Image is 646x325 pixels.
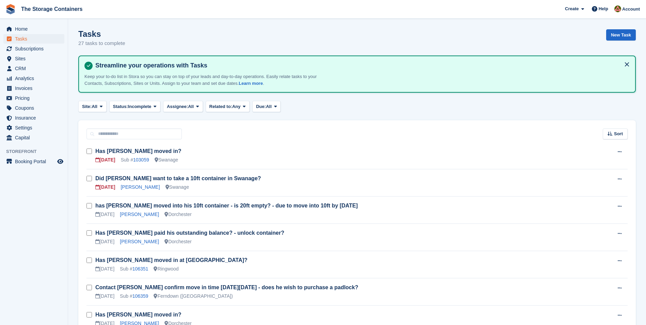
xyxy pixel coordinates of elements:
a: menu [3,157,64,166]
a: Has [PERSON_NAME] moved in? [95,312,181,318]
a: 106351 [132,266,148,272]
span: Incomplete [128,103,152,110]
span: Home [15,24,56,34]
span: Storefront [6,148,68,155]
a: menu [3,34,64,44]
span: Invoices [15,83,56,93]
span: Pricing [15,93,56,103]
div: [DATE] [95,293,114,300]
div: Ferndown ([GEOGRAPHIC_DATA]) [154,293,233,300]
div: [DATE] [95,156,115,164]
a: menu [3,44,64,53]
button: Site: All [78,101,107,112]
p: 27 tasks to complete [78,40,125,47]
span: All [92,103,97,110]
h1: Tasks [78,29,125,38]
a: Has [PERSON_NAME] moved in? [95,148,181,154]
div: [DATE] [95,238,114,245]
a: [PERSON_NAME] [120,239,159,244]
a: New Task [606,29,636,41]
span: Assignee: [167,103,188,110]
a: menu [3,93,64,103]
div: Sub # [120,265,148,273]
a: menu [3,24,64,34]
span: Help [599,5,608,12]
div: Sub # [121,156,149,164]
a: menu [3,83,64,93]
div: [DATE] [95,184,115,191]
a: menu [3,103,64,113]
span: Due: [256,103,266,110]
a: 106359 [132,293,148,299]
span: Account [622,6,640,13]
button: Related to: Any [206,101,250,112]
div: Swanage [166,184,189,191]
span: Coupons [15,103,56,113]
a: menu [3,133,64,142]
a: Has [PERSON_NAME] moved in at [GEOGRAPHIC_DATA]? [95,257,248,263]
img: Kirsty Simpson [614,5,621,12]
a: [PERSON_NAME] [120,212,159,217]
a: Learn more [239,81,263,86]
button: Assignee: All [163,101,203,112]
p: Keep your to-do list in Stora so you can stay on top of your leads and day-to-day operations. Eas... [84,73,323,87]
span: Any [232,103,241,110]
a: menu [3,74,64,83]
span: Tasks [15,34,56,44]
span: Subscriptions [15,44,56,53]
span: Status: [113,103,128,110]
a: Has [PERSON_NAME] paid his outstanding balance? - unlock container? [95,230,284,236]
span: All [188,103,194,110]
span: Sites [15,54,56,63]
button: Status: Incomplete [109,101,160,112]
a: menu [3,113,64,123]
a: [PERSON_NAME] [121,184,160,190]
div: Dorchester [164,211,191,218]
span: Analytics [15,74,56,83]
span: Capital [15,133,56,142]
span: Create [565,5,579,12]
a: Preview store [56,157,64,166]
a: has [PERSON_NAME] moved into his 10ft container - is 20ft empty? - due to move into 10ft by [DATE] [95,203,358,208]
button: Due: All [252,101,281,112]
div: Swanage [155,156,178,164]
span: Site: [82,103,92,110]
a: menu [3,123,64,133]
div: Sub # [120,293,148,300]
a: Did [PERSON_NAME] want to take a 10ft container in Swanage? [95,175,261,181]
h4: Streamline your operations with Tasks [93,62,630,69]
span: Settings [15,123,56,133]
a: 103059 [133,157,149,162]
div: Dorchester [164,238,191,245]
span: Related to: [209,103,232,110]
img: stora-icon-8386f47178a22dfd0bd8f6a31ec36ba5ce8667c1dd55bd0f319d3a0aa187defe.svg [5,4,16,14]
span: CRM [15,64,56,73]
span: Booking Portal [15,157,56,166]
a: Contact [PERSON_NAME] confirm move in time [DATE][DATE] - does he wish to purchase a padlock? [95,284,358,290]
a: The Storage Containers [18,3,85,15]
span: All [266,103,272,110]
span: Insurance [15,113,56,123]
div: [DATE] [95,265,114,273]
span: Sort [614,130,623,137]
a: menu [3,64,64,73]
a: menu [3,54,64,63]
div: [DATE] [95,211,114,218]
div: Ringwood [154,265,178,273]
